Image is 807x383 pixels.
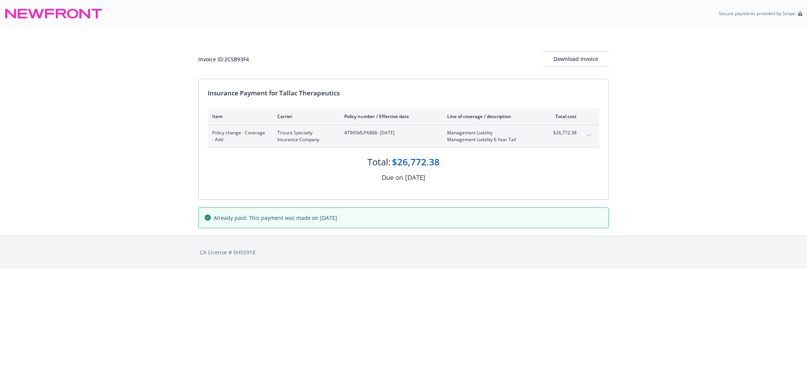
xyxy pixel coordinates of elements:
[382,173,403,182] div: Due on
[200,248,607,256] div: CA License # 0H55918
[543,51,609,67] button: Download Invoice
[392,156,440,168] div: $26,772.38
[344,113,435,120] div: Policy number / Effective date
[277,129,332,143] span: Trisura Specialty Insurance Company
[405,173,425,182] div: [DATE]
[583,129,595,142] button: expand content
[198,55,249,63] div: Invoice ID: 2C5B93F4
[543,52,609,66] div: Download Invoice
[277,113,332,120] div: Carrier
[344,129,435,136] span: #TINSMLPA866 - [DATE]
[367,156,390,168] div: Total:
[212,129,265,143] span: Policy change - Coverage - Add
[447,136,536,143] span: Management Liability 6 Year Tail
[548,113,577,120] div: Total cost
[208,125,599,148] div: Policy change - Coverage - AddTrisura Specialty Insurance Company#TINSMLPA866- [DATE]Management L...
[214,214,337,222] span: Already paid: This payment was made on [DATE]
[548,129,577,136] span: $26,772.38
[208,88,599,98] div: Insurance Payment for Tallac Therapeutics
[447,129,536,136] span: Management Liability
[447,113,536,120] div: Line of coverage / description
[447,129,536,143] span: Management LiabilityManagement Liability 6 Year Tail
[212,113,265,120] div: Item
[719,10,795,17] p: Secure payments provided by Stripe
